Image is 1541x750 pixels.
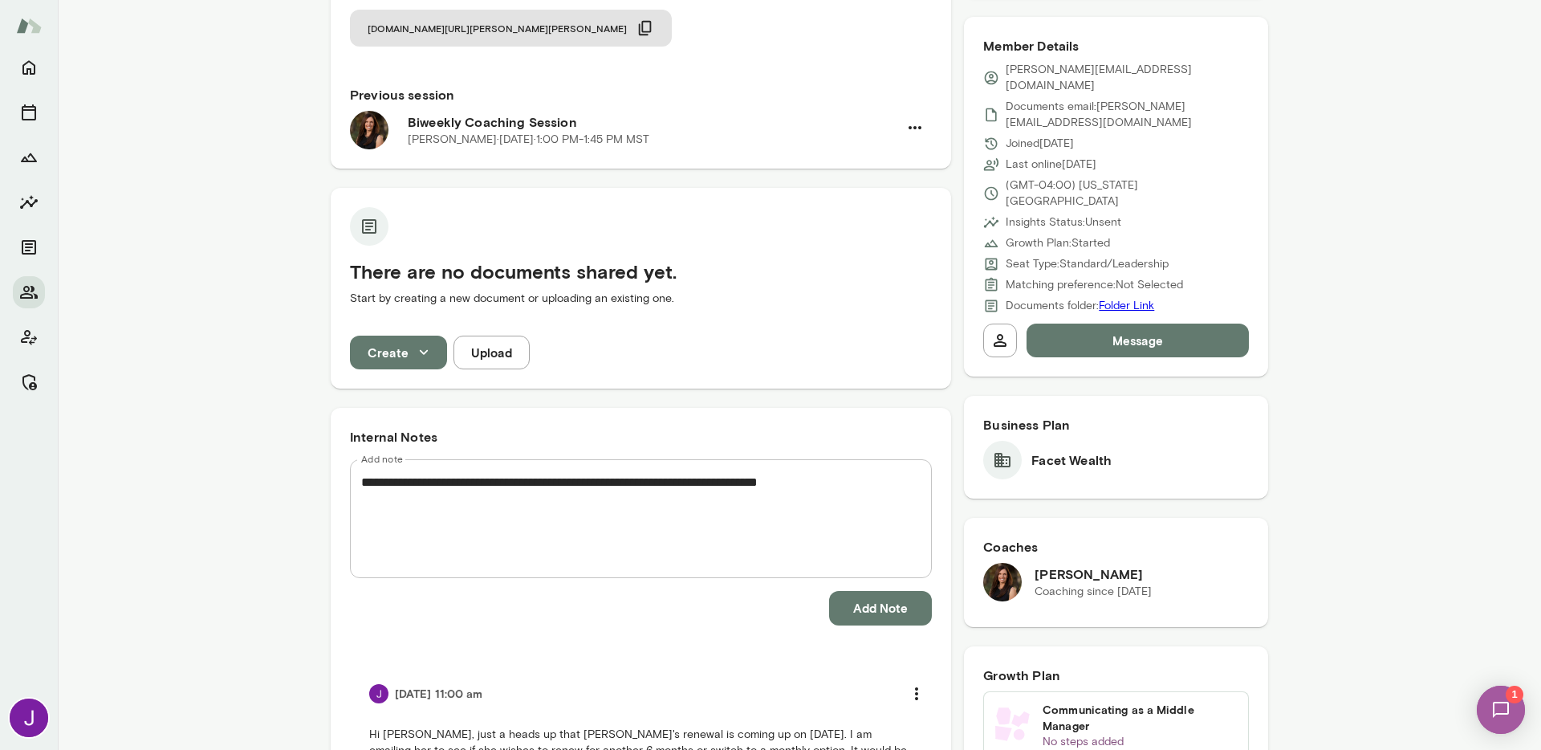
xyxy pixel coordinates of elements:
p: Insights Status: Unsent [1006,214,1121,230]
button: Sessions [13,96,45,128]
button: Members [13,276,45,308]
p: Seat Type: Standard/Leadership [1006,256,1169,272]
button: Growth Plan [13,141,45,173]
label: Add note [361,452,403,466]
p: Last online [DATE] [1006,157,1096,173]
button: Manage [13,366,45,398]
h6: Communicating as a Middle Manager [1043,702,1238,734]
a: Folder Link [1099,299,1154,312]
img: Carrie Atkin [983,563,1022,601]
p: Joined [DATE] [1006,136,1074,152]
p: Documents email: [PERSON_NAME][EMAIL_ADDRESS][DOMAIN_NAME] [1006,99,1249,131]
h6: Growth Plan [983,666,1249,685]
span: [DOMAIN_NAME][URL][PERSON_NAME][PERSON_NAME] [368,22,627,35]
button: more [900,677,933,711]
img: Jocelyn Grodin [10,699,48,737]
p: No steps added [1043,734,1238,750]
button: Message [1027,324,1249,357]
h6: Internal Notes [350,427,932,446]
h5: There are no documents shared yet. [350,259,932,284]
h6: Facet Wealth [1031,450,1112,470]
h6: [DATE] 11:00 am [395,686,483,702]
p: Start by creating a new document or uploading an existing one. [350,291,932,307]
p: [PERSON_NAME][EMAIL_ADDRESS][DOMAIN_NAME] [1006,62,1249,94]
button: Home [13,51,45,84]
p: Growth Plan: Started [1006,235,1110,251]
button: [DOMAIN_NAME][URL][PERSON_NAME][PERSON_NAME] [350,10,672,47]
button: Insights [13,186,45,218]
button: Upload [453,336,530,369]
p: Documents folder: [1006,298,1154,314]
img: Jocelyn Grodin [369,684,388,703]
h6: Coaches [983,537,1249,556]
h6: [PERSON_NAME] [1035,565,1152,584]
p: [PERSON_NAME] · [DATE] · 1:00 PM-1:45 PM MST [408,132,649,148]
p: Matching preference: Not Selected [1006,277,1183,293]
p: Coaching since [DATE] [1035,584,1152,600]
p: (GMT-04:00) [US_STATE][GEOGRAPHIC_DATA] [1006,177,1249,210]
h6: Previous session [350,85,932,104]
h6: Business Plan [983,415,1249,434]
img: Mento [16,10,42,41]
button: Create [350,336,447,369]
h6: Biweekly Coaching Session [408,112,898,132]
h6: Member Details [983,36,1249,55]
button: Documents [13,231,45,263]
button: Client app [13,321,45,353]
button: Add Note [829,591,932,625]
